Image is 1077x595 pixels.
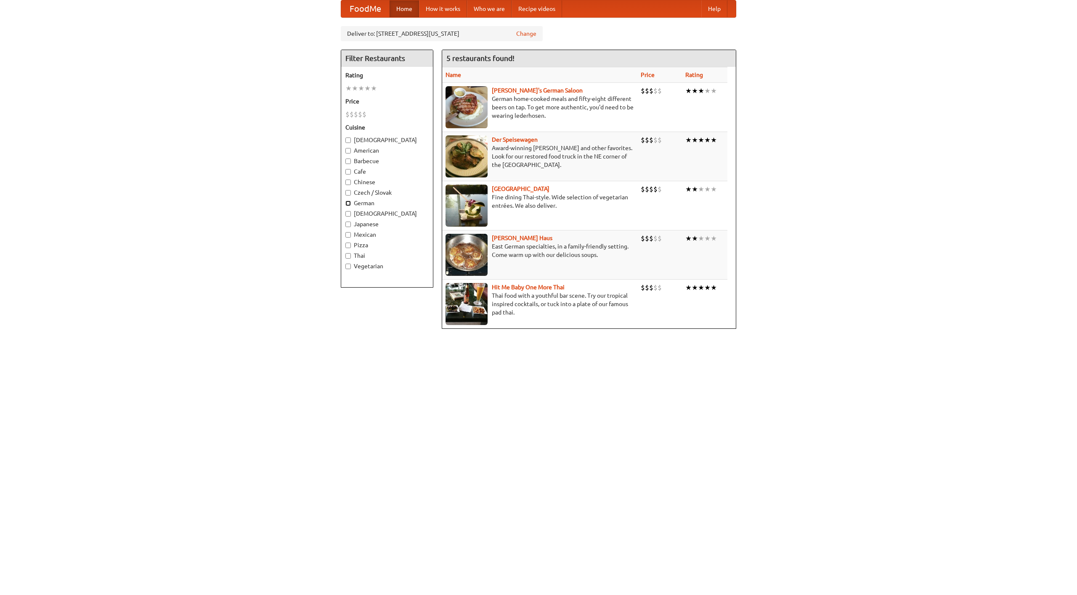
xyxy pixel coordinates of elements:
label: Vegetarian [345,262,429,270]
li: ★ [704,135,711,145]
a: Hit Me Baby One More Thai [492,284,565,291]
li: ★ [692,283,698,292]
a: FoodMe [341,0,390,17]
li: $ [645,86,649,95]
img: babythai.jpg [446,283,488,325]
li: $ [658,86,662,95]
li: ★ [704,234,711,243]
li: $ [649,135,653,145]
a: Change [516,29,536,38]
input: American [345,148,351,153]
a: Rating [685,71,703,78]
div: Deliver to: [STREET_ADDRESS][US_STATE] [341,26,543,41]
li: $ [645,283,649,292]
li: ★ [711,234,717,243]
a: Price [641,71,655,78]
input: German [345,201,351,206]
li: ★ [364,84,371,93]
li: $ [362,110,366,119]
label: Thai [345,251,429,260]
li: $ [350,110,354,119]
input: Vegetarian [345,264,351,269]
li: $ [641,185,645,194]
li: $ [358,110,362,119]
li: ★ [685,234,692,243]
li: $ [653,135,658,145]
img: satay.jpg [446,185,488,227]
li: ★ [692,86,698,95]
li: $ [653,283,658,292]
a: Who we are [467,0,512,17]
label: Czech / Slovak [345,188,429,197]
li: $ [653,185,658,194]
li: $ [653,86,658,95]
li: $ [345,110,350,119]
a: [PERSON_NAME] Haus [492,235,552,241]
h4: Filter Restaurants [341,50,433,67]
li: ★ [698,283,704,292]
li: ★ [711,283,717,292]
a: Recipe videos [512,0,562,17]
a: How it works [419,0,467,17]
input: Czech / Slovak [345,190,351,196]
li: ★ [685,86,692,95]
li: ★ [692,185,698,194]
p: Award-winning [PERSON_NAME] and other favorites. Look for our restored food truck in the NE corne... [446,144,634,169]
label: Japanese [345,220,429,228]
li: $ [658,283,662,292]
li: ★ [345,84,352,93]
li: ★ [704,185,711,194]
li: $ [658,185,662,194]
li: ★ [685,135,692,145]
p: Thai food with a youthful bar scene. Try our tropical inspired cocktails, or tuck into a plate of... [446,291,634,317]
input: Barbecue [345,159,351,164]
li: $ [653,234,658,243]
li: $ [645,135,649,145]
li: ★ [698,86,704,95]
li: $ [649,185,653,194]
input: Japanese [345,222,351,227]
h5: Cuisine [345,123,429,132]
a: Name [446,71,461,78]
b: Der Speisewagen [492,136,538,143]
li: $ [649,283,653,292]
li: ★ [711,86,717,95]
li: $ [658,234,662,243]
a: [GEOGRAPHIC_DATA] [492,185,549,192]
li: ★ [698,234,704,243]
li: ★ [692,135,698,145]
li: ★ [358,84,364,93]
li: ★ [704,86,711,95]
li: ★ [711,185,717,194]
li: ★ [371,84,377,93]
label: American [345,146,429,155]
li: ★ [685,283,692,292]
img: speisewagen.jpg [446,135,488,177]
li: $ [645,234,649,243]
img: esthers.jpg [446,86,488,128]
label: Barbecue [345,157,429,165]
a: Home [390,0,419,17]
label: [DEMOGRAPHIC_DATA] [345,136,429,144]
input: [DEMOGRAPHIC_DATA] [345,138,351,143]
label: Pizza [345,241,429,249]
h5: Rating [345,71,429,79]
input: Thai [345,253,351,259]
input: Pizza [345,243,351,248]
ng-pluralize: 5 restaurants found! [446,54,515,62]
li: ★ [685,185,692,194]
img: kohlhaus.jpg [446,234,488,276]
li: $ [649,234,653,243]
p: East German specialties, in a family-friendly setting. Come warm up with our delicious soups. [446,242,634,259]
li: $ [658,135,662,145]
input: Chinese [345,180,351,185]
input: [DEMOGRAPHIC_DATA] [345,211,351,217]
li: $ [641,234,645,243]
li: $ [645,185,649,194]
li: ★ [704,283,711,292]
li: ★ [698,135,704,145]
p: German home-cooked meals and fifty-eight different beers on tap. To get more authentic, you'd nee... [446,95,634,120]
